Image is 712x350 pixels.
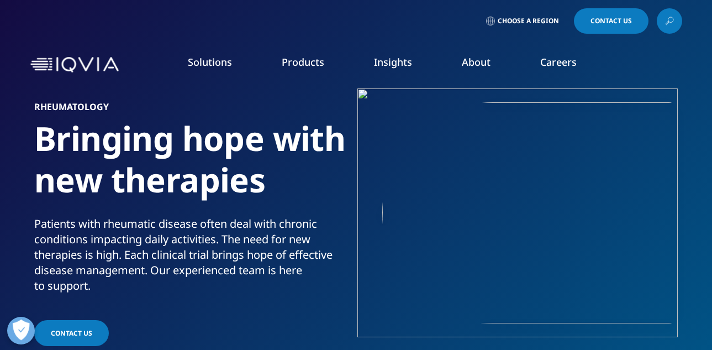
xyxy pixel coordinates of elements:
[7,317,35,344] button: Open Preferences
[34,320,109,346] a: CONTACT US
[123,39,682,91] nav: Primary
[382,102,678,323] img: 2235_senior-couple-with-grandaughter-gardening.jpg
[282,55,324,69] a: Products
[30,57,119,73] img: IQVIA Healthcare Information Technology and Pharma Clinical Research Company
[34,216,352,300] p: Patients with rheumatic disease often deal with chronic conditions impacting daily activities. Th...
[51,328,92,338] span: CONTACT US
[498,17,559,25] span: Choose a Region
[462,55,491,69] a: About
[574,8,648,34] a: Contact Us
[540,55,577,69] a: Careers
[34,118,352,216] h1: Bringing hope with new therapies
[34,102,352,118] h6: Rheumatology
[188,55,232,69] a: Solutions
[590,18,632,24] span: Contact Us
[374,55,412,69] a: Insights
